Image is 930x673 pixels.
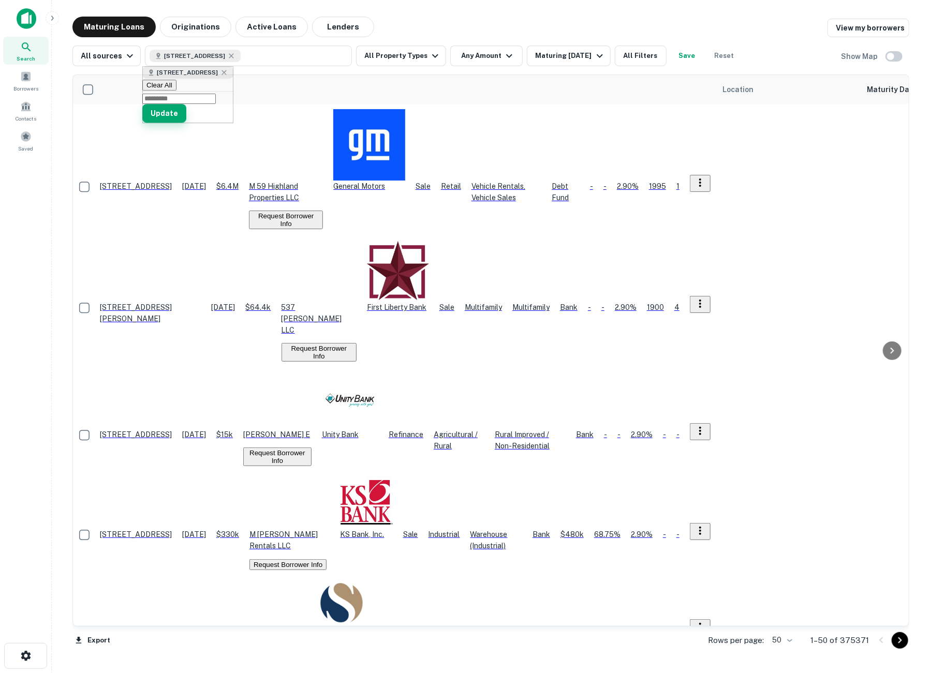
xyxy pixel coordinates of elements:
p: $6.4M [216,181,239,192]
button: Save your search to get updates of matches that match your search criteria. [671,46,704,66]
p: [STREET_ADDRESS][PERSON_NAME] [100,625,185,648]
button: All Filters [615,46,667,66]
p: Boathouse Properties LLC [261,625,308,659]
p: $480k [560,529,584,540]
p: Bank [533,529,550,540]
span: Maturity Date [867,83,930,96]
p: Bank [521,625,538,636]
p: - [588,302,591,313]
p: Rows per page: [708,634,764,647]
p: $15k [216,429,233,440]
p: 2.90% [615,302,637,313]
p: 2.90% [631,429,653,440]
div: Sale [439,302,454,313]
img: picture [319,580,364,625]
a: Saved [3,127,49,155]
p: Rural Improved / Non-Residential [495,429,566,452]
p: - [676,529,680,540]
a: Search [3,37,49,65]
span: Location [722,83,754,96]
p: Debt Fund [552,181,580,203]
p: 1910 [651,625,666,636]
img: picture [322,372,378,428]
span: - [601,303,604,311]
img: picture [333,109,405,181]
iframe: Chat Widget [878,590,930,640]
p: 2.90% [617,181,639,192]
p: 4 [674,302,680,313]
span: - [617,430,621,439]
button: Request Borrower Info [282,343,357,362]
p: [DATE] [182,181,206,192]
p: 2.90% [631,529,653,540]
p: - [663,529,666,540]
button: Request Borrower Info [249,559,327,570]
p: Commercial (General) [464,625,510,648]
p: Warehouse (Industrial) [470,529,522,551]
p: Multifamily [465,302,502,313]
span: Borrowers [13,84,38,93]
a: Borrowers [3,67,49,95]
p: [DATE] [182,529,206,540]
p: - [663,429,666,440]
p: Bank [576,429,594,440]
button: [STREET_ADDRESS] [145,46,352,66]
span: Search [17,54,35,63]
p: 2.90% [618,625,640,636]
div: Sale [408,625,423,636]
button: Originations [160,17,231,37]
button: All sources [72,46,141,66]
p: 1995 [649,181,666,192]
button: All Property Types [356,46,446,66]
a: View my borrowers [828,19,909,37]
p: $180k [229,625,250,636]
a: Contacts [3,97,49,125]
p: [STREET_ADDRESS] [100,181,172,192]
img: capitalize-icon.png [17,8,36,29]
img: picture [367,240,429,302]
p: 1 [676,181,680,192]
p: Retail [441,181,461,192]
p: M [PERSON_NAME] Rentals LLC [249,529,330,551]
div: Security State Bank Of Hibbing [319,580,364,659]
button: Export [72,633,113,648]
p: 537 [PERSON_NAME] LLC [282,302,357,336]
div: Sale [403,529,418,540]
p: Bank [560,302,578,313]
p: $200k [549,625,571,636]
p: Industrial [429,529,460,540]
p: [PERSON_NAME] E [243,429,312,440]
p: - [590,181,593,192]
p: Retail [434,625,454,636]
button: Any Amount [450,46,523,66]
p: [DATE] [182,429,206,440]
button: Go to next page [892,632,908,649]
img: picture [341,476,393,529]
p: [STREET_ADDRESS][PERSON_NAME] [100,302,201,324]
button: Lenders [312,17,374,37]
span: Contacts [16,114,36,123]
span: [STREET_ADDRESS] [164,51,225,61]
div: First Liberty Bank [367,240,429,313]
div: All sources [81,50,136,62]
button: Active Loans [235,17,308,37]
th: Location [716,75,861,104]
p: 1900 [647,302,664,313]
div: KS Bank, Inc. [341,476,393,540]
div: Maturing [DATE] [535,50,606,62]
div: Unity Bank [322,372,378,440]
div: 50 [768,633,794,648]
p: Vehicle Rentals, Vehicle Sales [471,181,542,203]
p: - [604,429,607,440]
h6: Show Map [841,51,879,62]
span: [STREET_ADDRESS] [157,68,218,77]
p: [STREET_ADDRESS] [100,529,172,540]
p: - [676,625,680,636]
div: General Motors [333,109,405,192]
p: [DATE] [195,625,219,636]
p: $330k [216,529,239,540]
button: Clear All [142,80,176,91]
div: This is a portfolio loan with 3 properties [374,625,404,636]
p: M 59 Highland Properties LLC [249,181,323,203]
